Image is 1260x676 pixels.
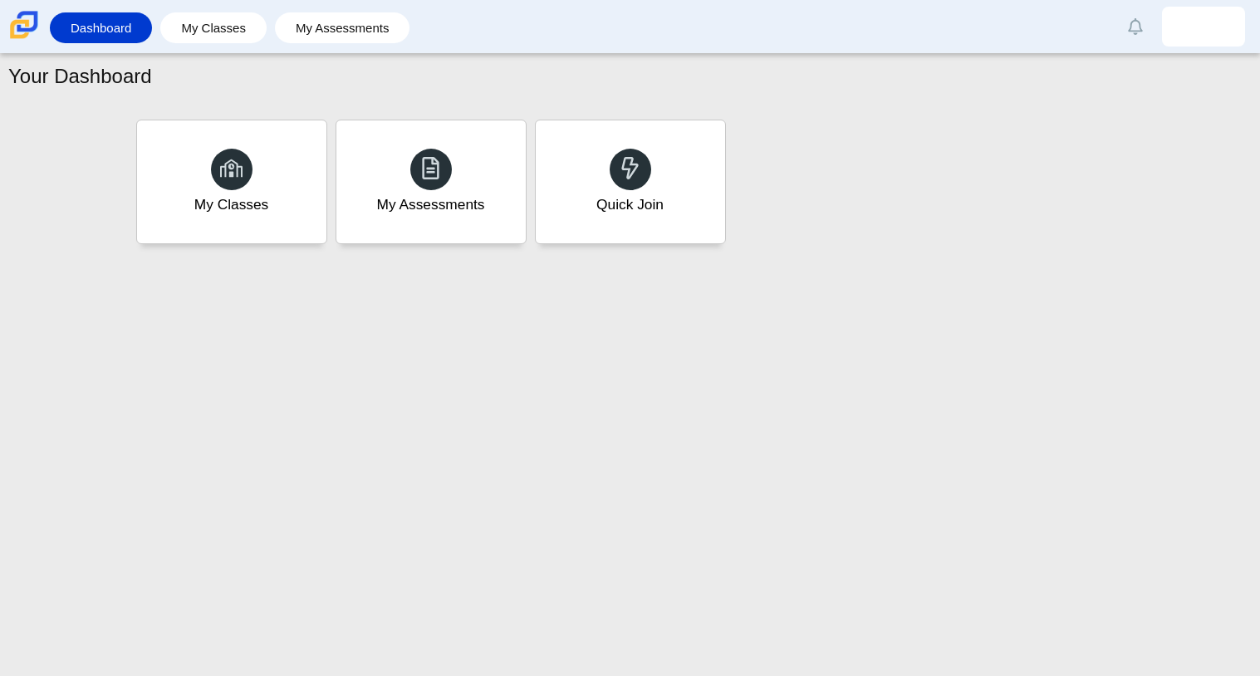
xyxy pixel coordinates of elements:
[1117,8,1154,45] a: Alerts
[336,120,527,244] a: My Assessments
[58,12,144,43] a: Dashboard
[136,120,327,244] a: My Classes
[8,62,152,91] h1: Your Dashboard
[194,194,269,215] div: My Classes
[596,194,664,215] div: Quick Join
[7,7,42,42] img: Carmen School of Science & Technology
[283,12,402,43] a: My Assessments
[1162,7,1245,47] a: serenity.chapa.Bqk5Cd
[169,12,258,43] a: My Classes
[535,120,726,244] a: Quick Join
[1190,13,1217,40] img: serenity.chapa.Bqk5Cd
[7,31,42,45] a: Carmen School of Science & Technology
[377,194,485,215] div: My Assessments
